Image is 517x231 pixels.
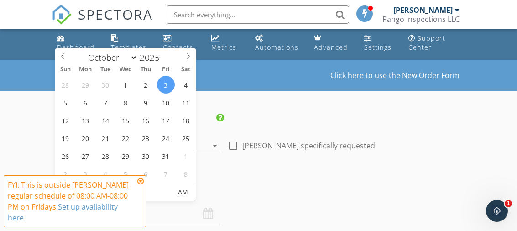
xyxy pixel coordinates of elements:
[360,30,397,56] a: Settings
[330,72,460,79] a: Click here to use the New Order Form
[77,129,94,147] span: October 20, 2025
[167,5,349,24] input: Search everything...
[117,94,135,111] span: October 8, 2025
[382,15,460,24] div: Pango Inspections LLC
[137,129,155,147] span: October 23, 2025
[393,5,453,15] div: [PERSON_NAME]
[117,147,135,165] span: October 29, 2025
[171,183,196,201] span: Click to toggle
[97,111,115,129] span: October 14, 2025
[364,43,392,52] div: Settings
[57,147,74,165] span: October 26, 2025
[314,43,348,52] div: Advanced
[177,129,195,147] span: October 25, 2025
[157,165,175,183] span: November 7, 2025
[97,94,115,111] span: October 7, 2025
[177,111,195,129] span: October 18, 2025
[159,30,200,56] a: Contacts
[157,76,175,94] span: October 3, 2025
[57,165,74,183] span: November 2, 2025
[251,30,303,56] a: Automations (Basic)
[137,94,155,111] span: October 9, 2025
[77,76,94,94] span: September 29, 2025
[242,141,375,150] label: [PERSON_NAME] specifically requested
[163,43,193,52] div: Contacts
[408,34,445,52] div: Support Center
[77,165,94,183] span: November 3, 2025
[77,111,94,129] span: October 13, 2025
[111,43,146,52] div: Templates
[211,43,236,52] div: Metrics
[53,30,100,56] a: Dashboard
[136,67,156,73] span: Thu
[55,184,392,196] h4: Date/Time
[117,165,135,183] span: November 5, 2025
[137,76,155,94] span: October 2, 2025
[57,129,74,147] span: October 19, 2025
[177,94,195,111] span: October 11, 2025
[97,165,115,183] span: November 4, 2025
[97,129,115,147] span: October 21, 2025
[310,30,353,56] a: Advanced
[137,52,167,63] input: Year
[55,67,75,73] span: Sun
[209,140,220,151] i: arrow_drop_down
[117,76,135,94] span: October 1, 2025
[156,67,176,73] span: Fri
[57,94,74,111] span: October 5, 2025
[117,129,135,147] span: October 22, 2025
[52,12,153,31] a: SPECTORA
[405,30,464,56] a: Support Center
[77,147,94,165] span: October 27, 2025
[78,5,153,24] span: SPECTORA
[107,30,152,56] a: Templates
[157,147,175,165] span: October 31, 2025
[177,147,195,165] span: November 1, 2025
[176,67,196,73] span: Sat
[255,43,298,52] div: Automations
[117,111,135,129] span: October 15, 2025
[115,67,136,73] span: Wed
[95,67,115,73] span: Tue
[157,111,175,129] span: October 17, 2025
[97,147,115,165] span: October 28, 2025
[137,147,155,165] span: October 30, 2025
[157,94,175,111] span: October 10, 2025
[57,111,74,129] span: October 12, 2025
[52,5,72,25] img: The Best Home Inspection Software - Spectora
[137,165,155,183] span: November 6, 2025
[97,76,115,94] span: September 30, 2025
[137,111,155,129] span: October 16, 2025
[8,202,118,223] a: Set up availability here.
[57,43,95,52] div: Dashboard
[75,67,95,73] span: Mon
[177,76,195,94] span: October 4, 2025
[208,30,244,56] a: Metrics
[77,94,94,111] span: October 6, 2025
[486,200,508,222] iframe: Intercom live chat
[505,200,512,207] span: 1
[57,76,74,94] span: September 28, 2025
[157,129,175,147] span: October 24, 2025
[8,179,135,223] div: FYI: This is outside [PERSON_NAME] regular schedule of 08:00 AM-08:00 PM on Fridays.
[177,165,195,183] span: November 8, 2025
